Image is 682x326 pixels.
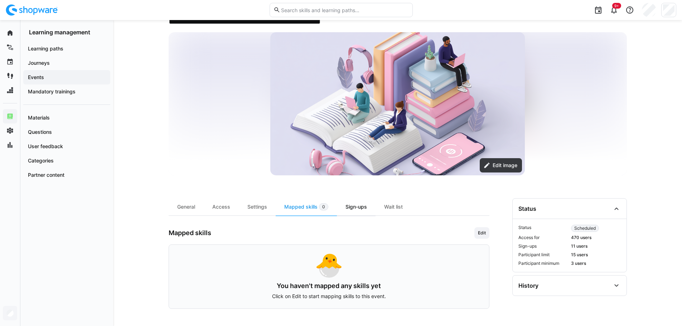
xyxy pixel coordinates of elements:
[280,7,408,13] input: Search skills and learning paths…
[571,235,621,240] span: 470 users
[178,282,480,290] h3: You haven't mapped any skills yet
[518,282,538,289] div: History
[276,198,337,215] div: Mapped skills
[518,225,568,232] span: Status
[571,252,621,258] span: 15 users
[376,198,411,215] div: Wait list
[337,198,376,215] div: Sign-ups
[477,230,487,236] span: Edit
[169,229,211,237] h3: Mapped skills
[178,293,480,300] p: Click on Edit to start mapping skills to this event.
[614,4,619,8] span: 9+
[518,205,536,212] div: Status
[204,198,239,215] div: Access
[571,243,621,249] span: 11 users
[492,162,518,169] span: Edit image
[169,198,204,215] div: General
[480,158,522,172] button: Edit image
[518,252,568,258] span: Participant limit
[574,225,596,231] span: Scheduled
[518,261,568,266] span: Participant minimum
[178,253,480,276] div: 🐣
[239,198,276,215] div: Settings
[518,235,568,240] span: Access for
[518,243,568,249] span: Sign-ups
[571,261,621,266] span: 3 users
[322,204,325,210] span: 0
[474,227,489,239] button: Edit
